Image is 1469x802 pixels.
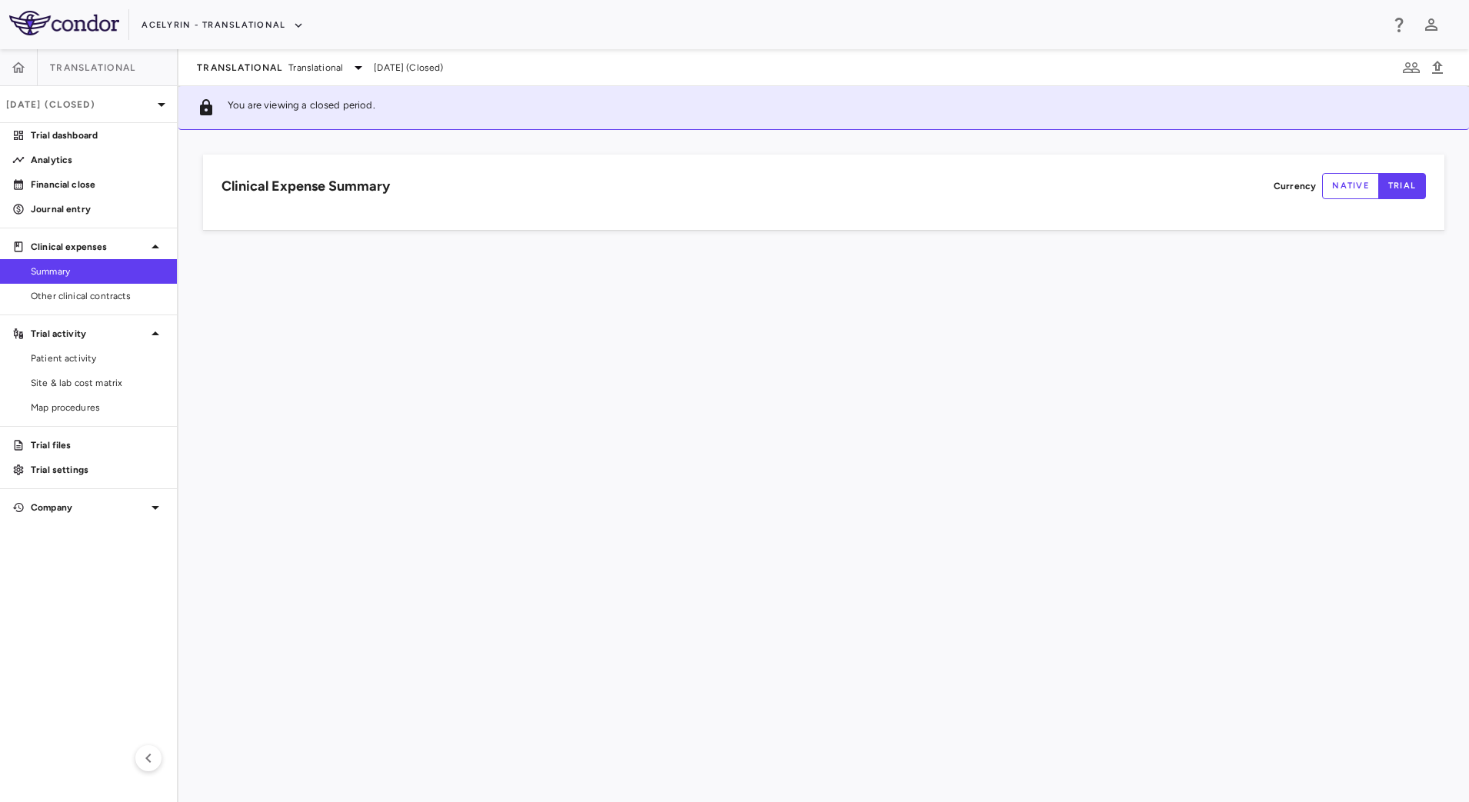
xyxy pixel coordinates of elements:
[31,463,165,477] p: Trial settings
[142,13,304,38] button: Acelyrin - Translational
[31,153,165,167] p: Analytics
[50,62,135,74] span: Translational
[31,265,165,278] span: Summary
[6,98,152,111] p: [DATE] (Closed)
[31,178,165,191] p: Financial close
[31,401,165,414] span: Map procedures
[31,351,165,365] span: Patient activity
[31,202,165,216] p: Journal entry
[31,128,165,142] p: Trial dashboard
[374,61,443,75] span: [DATE] (Closed)
[31,240,146,254] p: Clinical expenses
[9,11,119,35] img: logo-full-SnFGN8VE.png
[31,289,165,303] span: Other clinical contracts
[1322,173,1379,199] button: native
[228,98,375,117] p: You are viewing a closed period.
[31,327,146,341] p: Trial activity
[1378,173,1426,199] button: trial
[1274,179,1316,193] p: Currency
[288,61,343,75] span: Translational
[31,438,165,452] p: Trial files
[222,176,390,197] h6: Clinical Expense Summary
[197,62,282,74] span: Translational
[31,376,165,390] span: Site & lab cost matrix
[31,501,146,514] p: Company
